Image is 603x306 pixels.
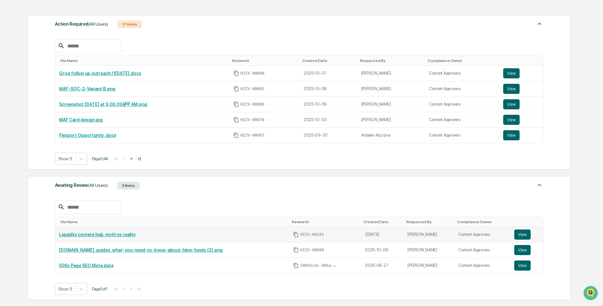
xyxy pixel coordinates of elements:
div: Awaiting Review [55,181,108,189]
a: View [503,130,540,140]
a: View [503,115,540,125]
button: |< [113,156,120,161]
span: Copy Id [233,70,239,76]
div: 3 Items [117,182,140,189]
td: Content Approvers [455,227,510,242]
span: HIIV-00078 [240,117,264,122]
button: View [503,115,520,125]
a: Liquidity content hub: myth vs reality [59,232,136,237]
span: Pylon [63,107,76,112]
span: 39641cdc-966a-4e65-879f-2a6a777944d8 [300,263,338,268]
div: Toggle SortBy [232,58,297,63]
a: View [503,84,540,94]
td: Content Approvers [425,128,499,143]
button: View [514,245,531,255]
a: View [514,229,540,240]
td: 2025-10-07 [300,66,358,81]
a: MAF Card design.jpg [59,117,103,122]
span: Copy Id [233,117,239,123]
span: Copy Id [293,232,299,237]
p: How can we help? [6,13,115,23]
td: Content Approvers [455,242,510,258]
button: View [503,99,520,109]
div: We're available if you need us! [21,55,80,60]
div: Toggle SortBy [406,220,452,224]
td: 2025-09-30 [300,128,358,143]
span: HIIV-00086 [240,102,264,107]
span: HIIV-00101 [300,232,324,237]
span: Copy Id [293,247,299,253]
td: Content Approvers [425,112,499,128]
a: 506c Page SEO Meta data [59,263,113,268]
button: > [128,156,135,161]
td: [PERSON_NAME] [358,112,425,128]
div: Toggle SortBy [60,220,287,224]
button: View [514,260,531,271]
div: Toggle SortBy [504,58,541,63]
a: Groq follow up outreach (1[DATE].docx [59,71,141,76]
div: Start new chat [21,48,104,55]
div: 17 Items [118,21,142,28]
td: Content Approvers [425,66,499,81]
td: 2[DATE] [361,227,404,242]
a: 🖐️Preclearance [4,77,43,89]
button: Start new chat [107,50,115,58]
div: 🖐️ [6,80,11,85]
td: Ardalan Aaziznia [358,128,425,143]
div: Toggle SortBy [302,58,355,63]
div: 🗄️ [46,80,51,85]
img: caret [536,181,543,189]
a: MAF-SOC-2-Variant B.png [59,86,115,91]
button: > [128,286,134,291]
button: View [503,130,520,140]
span: HIIV-00093 [240,86,264,91]
div: 🔎 [6,92,11,97]
button: >| [136,156,143,161]
td: Content Approvers [455,258,510,273]
span: HIIV-00090 [300,248,324,253]
button: View [503,68,520,78]
td: [PERSON_NAME] [404,242,455,258]
td: Content Approvers [425,97,499,112]
a: 🗄️Attestations [43,77,81,89]
td: 2025-10-06 [300,81,358,97]
a: View [514,260,540,271]
div: Toggle SortBy [292,220,359,224]
span: (All Users) [88,21,108,27]
div: Toggle SortBy [428,58,497,63]
iframe: Open customer support [583,285,600,302]
span: Preclearance [13,80,41,86]
td: 2025-08-27 [361,258,404,273]
span: Copy Id [233,86,239,92]
span: Data Lookup [13,92,40,98]
div: Toggle SortBy [457,220,508,224]
span: Page 1 of 1 [92,286,108,291]
div: Toggle SortBy [60,58,227,63]
span: HIIV-00067 [240,133,264,138]
div: Toggle SortBy [364,220,401,224]
span: Copy Id [233,101,239,107]
td: [PERSON_NAME] [358,81,425,97]
button: View [514,229,531,240]
td: [PERSON_NAME] [358,66,425,81]
a: View [503,99,540,109]
div: Toggle SortBy [516,220,541,224]
td: [PERSON_NAME] [404,258,455,273]
div: Toggle SortBy [360,58,423,63]
img: caret [536,20,543,28]
td: Content Approvers [425,81,499,97]
span: Copy Id [293,263,299,268]
td: 2025-10-03 [300,112,358,128]
a: Flexport Opportuntiy .docx [59,133,116,138]
td: 2025-10-06 [361,242,404,258]
a: 🔎Data Lookup [4,89,42,101]
td: [PERSON_NAME] [404,227,455,242]
a: [DOMAIN_NAME]_guides_what-you-need-to-know-about-hiive-funds (2).png [59,248,223,253]
a: Powered byPylon [45,107,76,112]
button: < [121,286,127,291]
div: Action Required [55,20,108,28]
a: Screenshot [DATE] at 9.00.03â¯AM.png [59,102,147,107]
td: 2025-10-06 [300,97,358,112]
